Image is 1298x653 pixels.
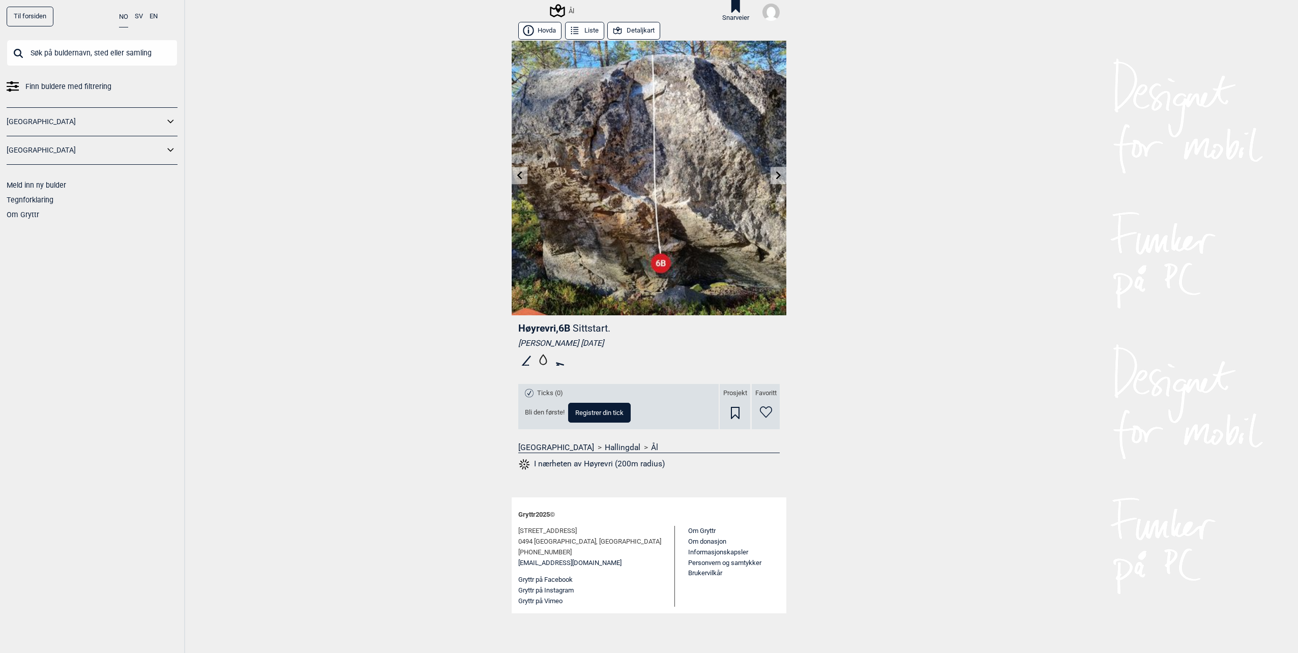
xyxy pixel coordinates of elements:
button: Detaljkart [607,22,660,40]
a: Tegnforklaring [7,196,53,204]
button: Gryttr på Vimeo [518,596,563,607]
a: [GEOGRAPHIC_DATA] [7,114,164,129]
a: Informasjonskapsler [688,548,748,556]
div: Gryttr 2025 © [518,504,780,526]
span: Registrer din tick [575,409,624,416]
a: Meld inn ny bulder [7,181,66,189]
a: Om Gryttr [688,527,716,535]
span: Høyrevri , 6B [518,322,570,334]
span: Bli den første! [525,408,565,417]
button: SV [135,7,143,26]
input: Søk på buldernavn, sted eller samling [7,40,178,66]
a: Om donasjon [688,538,726,545]
a: [GEOGRAPHIC_DATA] [518,442,594,453]
a: Om Gryttr [7,211,39,219]
button: Registrer din tick [568,403,631,423]
img: Hoyrevri [512,41,786,315]
div: Prosjekt [720,384,750,429]
button: NO [119,7,128,27]
button: Gryttr på Instagram [518,585,574,596]
button: Hovda [518,22,562,40]
div: Ål [551,5,574,17]
a: Til forsiden [7,7,53,26]
button: EN [150,7,158,26]
button: Liste [565,22,604,40]
a: [GEOGRAPHIC_DATA] [7,143,164,158]
span: Favoritt [755,389,777,398]
p: Sittstart. [573,322,610,334]
button: Gryttr på Facebook [518,575,573,585]
span: Ticks (0) [537,389,563,398]
img: User fallback1 [762,4,780,21]
span: [PHONE_NUMBER] [518,547,572,558]
span: [STREET_ADDRESS] [518,526,577,537]
nav: > > [518,442,780,453]
a: Finn buldere med filtrering [7,79,178,94]
a: Ål [651,442,658,453]
a: [EMAIL_ADDRESS][DOMAIN_NAME] [518,558,622,569]
div: [PERSON_NAME] [DATE] [518,338,780,348]
a: Brukervilkår [688,569,722,577]
span: Finn buldere med filtrering [25,79,111,94]
span: 0494 [GEOGRAPHIC_DATA], [GEOGRAPHIC_DATA] [518,537,661,547]
a: Personvern og samtykker [688,559,761,567]
button: I nærheten av Høyrevri (200m radius) [518,458,665,471]
a: Hallingdal [605,442,640,453]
